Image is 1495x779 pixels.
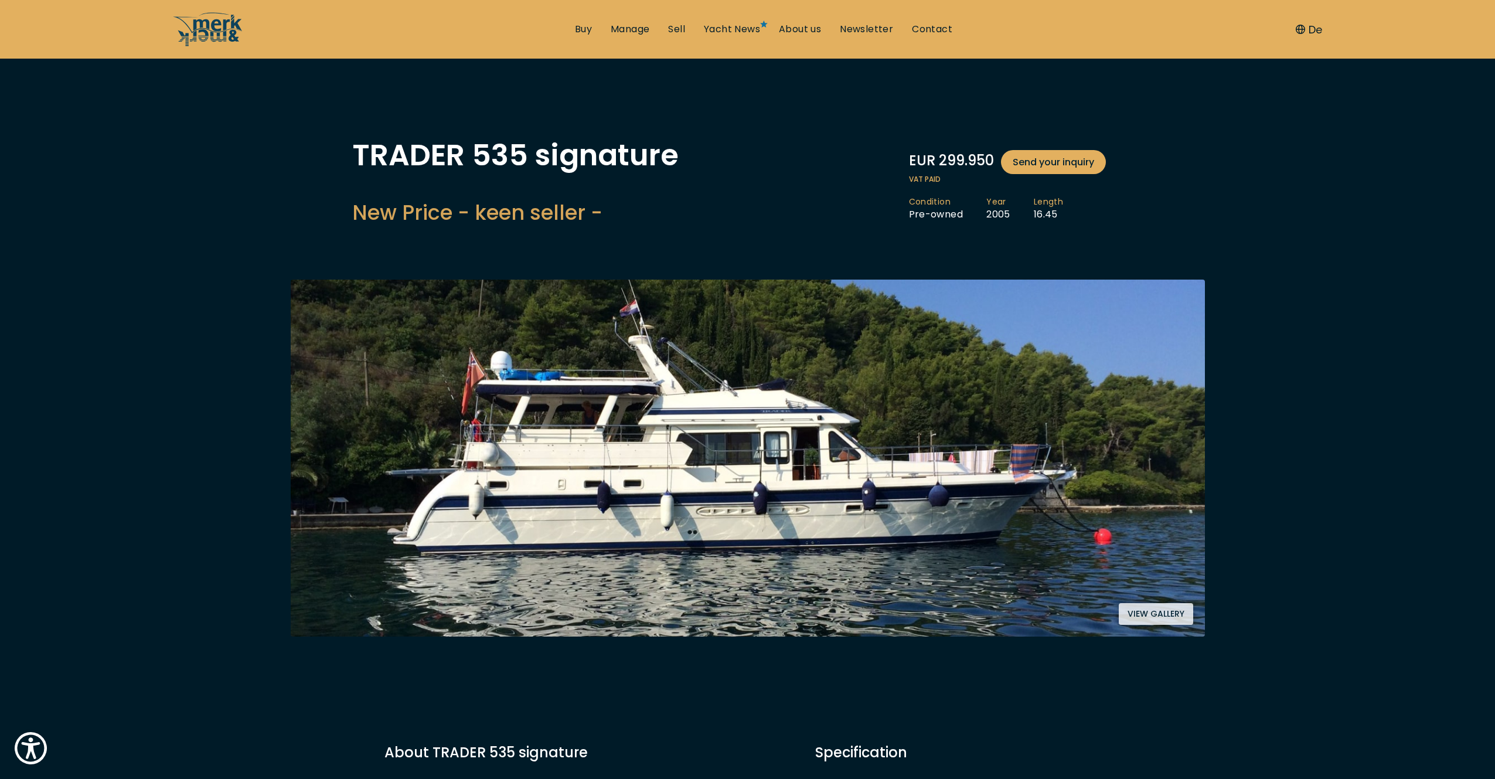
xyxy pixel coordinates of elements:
button: Show Accessibility Preferences [12,729,50,767]
h3: About TRADER 535 signature [384,742,733,763]
li: 16.45 [1034,196,1087,221]
li: Pre-owned [909,196,987,221]
a: About us [779,23,821,36]
img: Merk&Merk [291,280,1205,637]
div: Specification [815,742,1111,763]
h2: New Price - keen seller - [352,198,679,227]
li: 2005 [986,196,1034,221]
span: Send your inquiry [1013,155,1094,169]
span: Condition [909,196,963,208]
a: Contact [912,23,952,36]
a: / [173,37,243,50]
button: View gallery [1119,603,1193,625]
a: Yacht News [704,23,760,36]
button: De [1296,22,1322,38]
a: Buy [575,23,592,36]
span: Year [986,196,1010,208]
a: Manage [611,23,649,36]
a: Newsletter [840,23,893,36]
span: VAT paid [909,174,1143,185]
span: Length [1034,196,1063,208]
a: Send your inquiry [1001,150,1106,174]
h1: TRADER 535 signature [352,141,679,170]
a: Sell [668,23,685,36]
div: EUR 299.950 [909,150,1143,174]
